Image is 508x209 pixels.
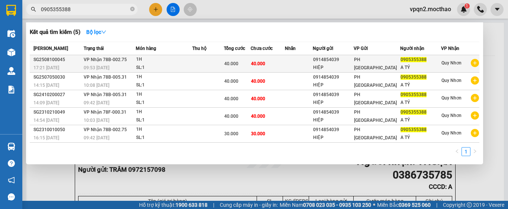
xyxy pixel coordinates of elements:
span: close-circle [130,7,135,11]
span: VP Nhận 78F-000.31 [84,110,126,115]
span: 09:42 [DATE] [84,100,109,105]
span: Người gửi [313,46,333,51]
span: 40.000 [224,79,238,84]
span: left [455,149,459,153]
div: 0914854039 [313,91,353,99]
span: 40.000 [251,96,265,101]
span: 0905355388 [401,75,427,80]
div: A TÝ [401,134,440,142]
span: 09:53 [DATE] [84,65,109,70]
div: SG2310210049 [33,108,81,116]
div: HIỆP [313,134,353,142]
li: Next Page [470,147,479,156]
span: Chưa cước [251,46,273,51]
span: close-circle [130,6,135,13]
span: PH [GEOGRAPHIC_DATA] [354,92,397,105]
a: 1 [462,148,470,156]
div: SG2508100045 [33,56,81,64]
span: 10:08 [DATE] [84,83,109,88]
span: Món hàng [136,46,156,51]
div: HIỆP [313,99,353,107]
span: question-circle [8,160,15,167]
span: Quy Nhơn [441,113,462,118]
span: notification [8,177,15,184]
span: 40.000 [251,61,265,66]
h3: Kết quả tìm kiếm ( 5 ) [30,28,80,36]
span: 0905355388 [401,127,427,132]
span: plus-circle [471,129,479,137]
span: Quy Nhơn [441,60,462,66]
span: VP Nhận 78B-002.75 [84,127,127,132]
span: 0905355388 [401,92,427,97]
span: 17:21 [DATE] [33,65,59,70]
div: SL: 1 [136,81,192,89]
span: right [473,149,477,153]
span: 40.000 [251,79,265,84]
img: warehouse-icon [7,143,15,151]
span: [PERSON_NAME] [33,46,68,51]
div: 1H [136,73,192,81]
span: 16:15 [DATE] [33,135,59,140]
li: 1 [462,147,470,156]
span: Trạng thái [84,46,104,51]
span: VP Nhận 78B-002.75 [84,57,127,62]
img: warehouse-icon [7,67,15,75]
div: 1H [136,108,192,116]
span: 30.000 [251,131,265,136]
span: 30.000 [224,131,238,136]
span: 0905355388 [401,57,427,62]
button: right [470,147,479,156]
span: VP Nhận 78B-005.31 [84,92,127,97]
div: SG2410200027 [33,91,81,99]
span: Nhãn [285,46,296,51]
span: Thu hộ [192,46,206,51]
span: plus-circle [471,59,479,67]
div: SL: 1 [136,99,192,107]
div: SL: 1 [136,134,192,142]
div: 0914854039 [313,126,353,134]
div: 0914854039 [313,108,353,116]
span: PH [GEOGRAPHIC_DATA] [354,75,397,88]
span: down [101,29,106,35]
div: HIỆP [313,81,353,89]
span: Người nhận [400,46,424,51]
span: 40.000 [224,61,238,66]
div: A TÝ [401,81,440,89]
span: 09:42 [DATE] [84,135,109,140]
li: Previous Page [453,147,462,156]
span: message [8,193,15,200]
div: SL: 1 [136,64,192,72]
div: 1H [136,126,192,134]
span: VP Nhận [441,46,459,51]
span: PH [GEOGRAPHIC_DATA] [354,57,397,70]
span: 10:03 [DATE] [84,118,109,123]
span: Quy Nhơn [441,130,462,136]
span: 40.000 [224,114,238,119]
div: 1H [136,56,192,64]
div: A TÝ [401,116,440,124]
span: 40.000 [224,96,238,101]
div: SL: 1 [136,116,192,124]
img: warehouse-icon [7,30,15,38]
span: Quy Nhơn [441,78,462,83]
span: Quy Nhơn [441,95,462,101]
span: VP Nhận 78B-005.31 [84,75,127,80]
button: Bộ lọcdown [80,26,112,38]
span: 0905355388 [401,110,427,115]
div: A TÝ [401,99,440,107]
span: PH [GEOGRAPHIC_DATA] [354,127,397,140]
span: PH [GEOGRAPHIC_DATA] [354,110,397,123]
span: plus-circle [471,76,479,85]
span: plus-circle [471,94,479,102]
div: 0914854039 [313,73,353,81]
span: plus-circle [471,111,479,120]
div: HIỆP [313,64,353,72]
span: search [31,7,36,12]
span: Tổng cước [224,46,245,51]
div: SG2310010050 [33,126,81,134]
div: 0914854039 [313,56,353,64]
span: 40.000 [251,114,265,119]
div: SG2507050030 [33,73,81,81]
button: left [453,147,462,156]
span: 14:09 [DATE] [33,100,59,105]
